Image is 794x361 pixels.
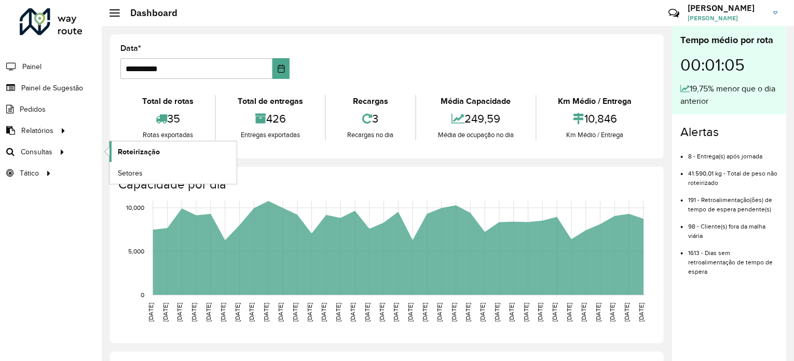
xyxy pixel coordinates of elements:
[688,3,765,13] h3: [PERSON_NAME]
[190,303,197,322] text: [DATE]
[328,130,413,140] div: Recargas no dia
[465,303,472,322] text: [DATE]
[248,303,255,322] text: [DATE]
[263,303,269,322] text: [DATE]
[320,303,327,322] text: [DATE]
[328,95,413,108] div: Recargas
[21,83,83,93] span: Painel de Sugestão
[176,303,183,322] text: [DATE]
[218,130,322,140] div: Entregas exportadas
[680,33,778,47] div: Tempo médio por rota
[580,303,587,322] text: [DATE]
[407,303,414,322] text: [DATE]
[21,125,53,136] span: Relatórios
[419,130,532,140] div: Média de ocupação no dia
[141,291,144,298] text: 0
[118,177,653,192] h4: Capacidade por dia
[494,303,500,322] text: [DATE]
[20,104,46,115] span: Pedidos
[419,108,532,130] div: 249,59
[688,188,778,214] li: 191 - Retroalimentação(ões) de tempo de espera pendente(s)
[364,303,371,322] text: [DATE]
[378,303,385,322] text: [DATE]
[123,95,212,108] div: Total de rotas
[218,108,322,130] div: 426
[126,204,144,211] text: 10,000
[393,303,400,322] text: [DATE]
[419,95,532,108] div: Média Capacidade
[623,303,630,322] text: [DATE]
[688,161,778,188] li: 41.590,01 kg - Total de peso não roteirizado
[118,146,160,157] span: Roteirização
[120,7,177,19] h2: Dashboard
[123,108,212,130] div: 35
[220,303,226,322] text: [DATE]
[688,14,765,23] span: [PERSON_NAME]
[688,144,778,161] li: 8 - Entrega(s) após jornada
[109,163,237,183] a: Setores
[123,130,212,140] div: Rotas exportadas
[508,303,515,322] text: [DATE]
[595,303,601,322] text: [DATE]
[109,141,237,162] a: Roteirização
[162,303,169,322] text: [DATE]
[349,303,356,322] text: [DATE]
[205,303,212,322] text: [DATE]
[663,2,685,24] a: Contato Rápido
[21,146,52,157] span: Consultas
[688,240,778,276] li: 1613 - Dias sem retroalimentação de tempo de espera
[218,95,322,108] div: Total de entregas
[147,303,154,322] text: [DATE]
[688,214,778,240] li: 98 - Cliente(s) fora da malha viária
[680,125,778,140] h4: Alertas
[20,168,39,179] span: Tático
[566,303,572,322] text: [DATE]
[638,303,645,322] text: [DATE]
[328,108,413,130] div: 3
[436,303,443,322] text: [DATE]
[292,303,298,322] text: [DATE]
[450,303,457,322] text: [DATE]
[539,130,651,140] div: Km Médio / Entrega
[479,303,486,322] text: [DATE]
[680,83,778,108] div: 19,75% menor que o dia anterior
[128,248,144,255] text: 5,000
[234,303,241,322] text: [DATE]
[335,303,341,322] text: [DATE]
[609,303,616,322] text: [DATE]
[272,58,290,79] button: Choose Date
[680,47,778,83] div: 00:01:05
[306,303,313,322] text: [DATE]
[118,168,143,179] span: Setores
[277,303,284,322] text: [DATE]
[421,303,428,322] text: [DATE]
[537,303,544,322] text: [DATE]
[22,61,42,72] span: Painel
[551,303,558,322] text: [DATE]
[120,42,141,55] label: Data
[539,95,651,108] div: Km Médio / Entrega
[539,108,651,130] div: 10,846
[523,303,529,322] text: [DATE]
